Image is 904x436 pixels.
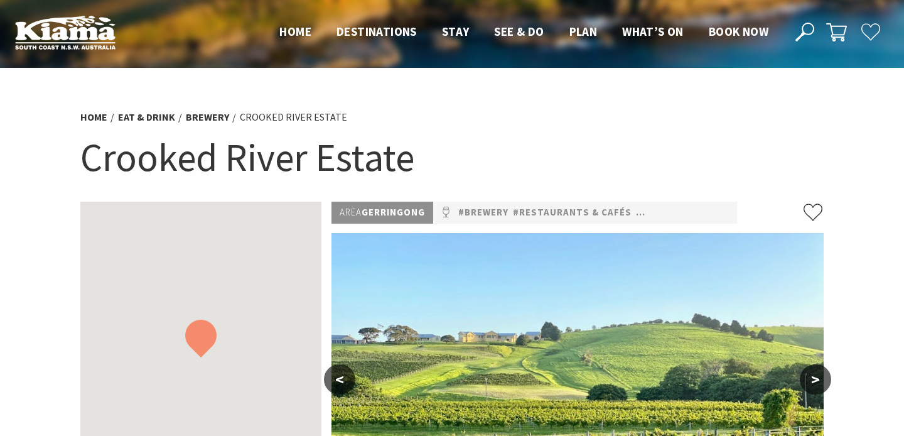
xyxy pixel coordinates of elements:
[458,205,508,221] a: #brewery
[15,15,116,50] img: Kiama Logo
[513,205,632,221] a: #Restaurants & Cafés
[622,24,684,39] span: What’s On
[80,111,107,124] a: Home
[331,202,433,224] p: Gerringong
[279,24,311,39] span: Home
[80,132,824,183] h1: Crooked River Estate
[340,206,362,218] span: Area
[709,24,768,39] span: Book now
[240,109,347,126] li: Crooked River Estate
[324,364,355,395] button: <
[569,24,598,39] span: Plan
[636,205,753,221] a: #Wineries & Breweries
[336,24,417,39] span: Destinations
[442,24,470,39] span: Stay
[267,22,781,43] nav: Main Menu
[118,111,175,124] a: Eat & Drink
[186,111,229,124] a: brewery
[494,24,544,39] span: See & Do
[800,364,831,395] button: >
